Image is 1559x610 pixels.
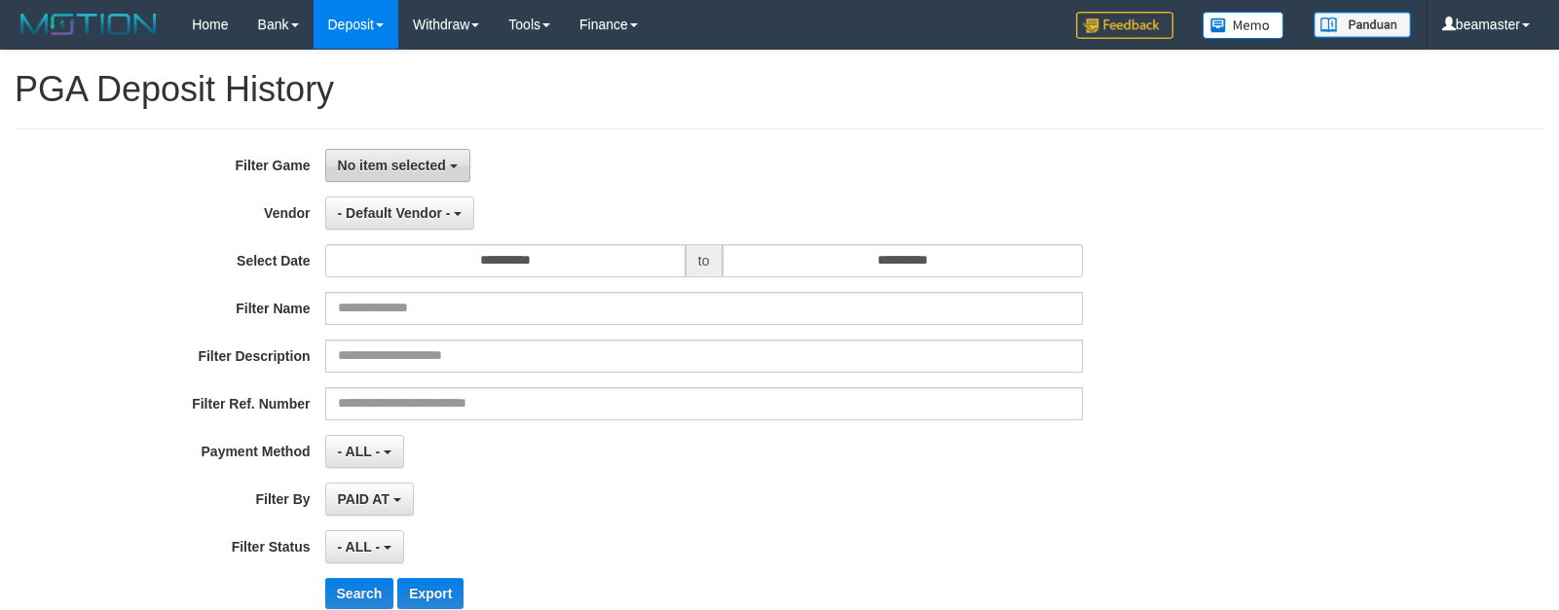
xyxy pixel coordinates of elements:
img: Button%20Memo.svg [1203,12,1284,39]
span: to [686,244,723,277]
span: - Default Vendor - [338,205,451,221]
button: Search [325,578,394,609]
h1: PGA Deposit History [15,70,1544,109]
span: - ALL - [338,444,381,459]
button: Export [397,578,464,609]
span: - ALL - [338,539,381,555]
button: No item selected [325,149,470,182]
button: - ALL - [325,435,404,468]
img: MOTION_logo.png [15,10,163,39]
button: - Default Vendor - [325,197,475,230]
span: PAID AT [338,491,390,507]
span: No item selected [338,158,446,173]
img: panduan.png [1314,12,1411,38]
button: - ALL - [325,530,404,563]
img: Feedback.jpg [1076,12,1173,39]
button: PAID AT [325,483,414,516]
